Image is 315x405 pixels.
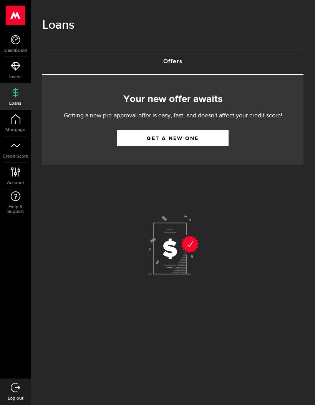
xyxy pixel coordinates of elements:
h1: Loans [42,15,303,35]
p: Getting a new pre-approval offer is easy, fast, and doesn't affect your credit score! [54,111,292,120]
h2: Your new offer awaits [54,91,292,107]
iframe: LiveChat chat widget [283,373,315,405]
ul: Tabs Navigation [42,49,303,75]
a: Get a new one [117,130,229,146]
a: Offers [42,49,303,74]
